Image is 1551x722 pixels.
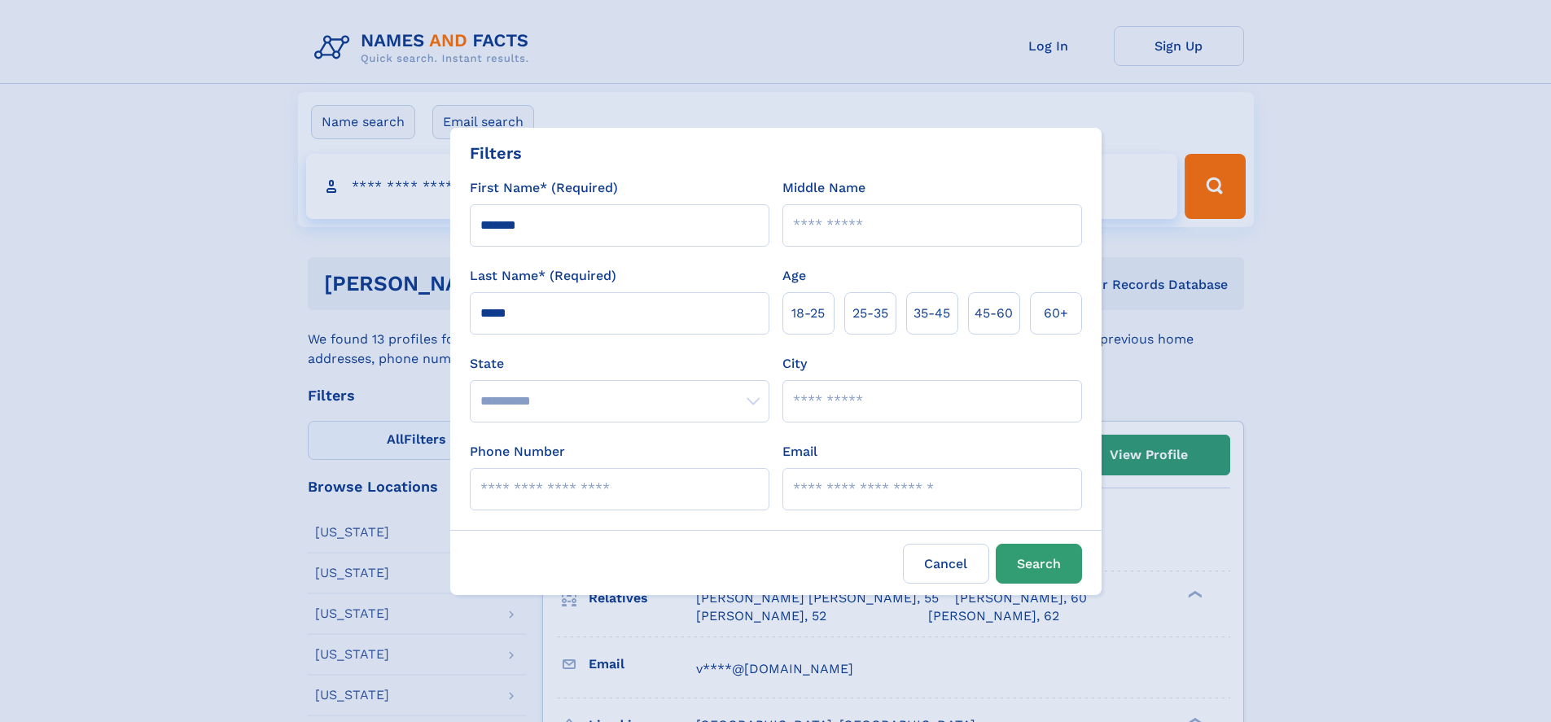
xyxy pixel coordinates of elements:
[914,304,950,323] span: 35‑45
[852,304,888,323] span: 25‑35
[470,442,565,462] label: Phone Number
[470,141,522,165] div: Filters
[782,442,817,462] label: Email
[791,304,825,323] span: 18‑25
[996,544,1082,584] button: Search
[1044,304,1068,323] span: 60+
[470,266,616,286] label: Last Name* (Required)
[975,304,1013,323] span: 45‑60
[782,266,806,286] label: Age
[782,178,865,198] label: Middle Name
[903,544,989,584] label: Cancel
[470,354,769,374] label: State
[782,354,807,374] label: City
[470,178,618,198] label: First Name* (Required)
